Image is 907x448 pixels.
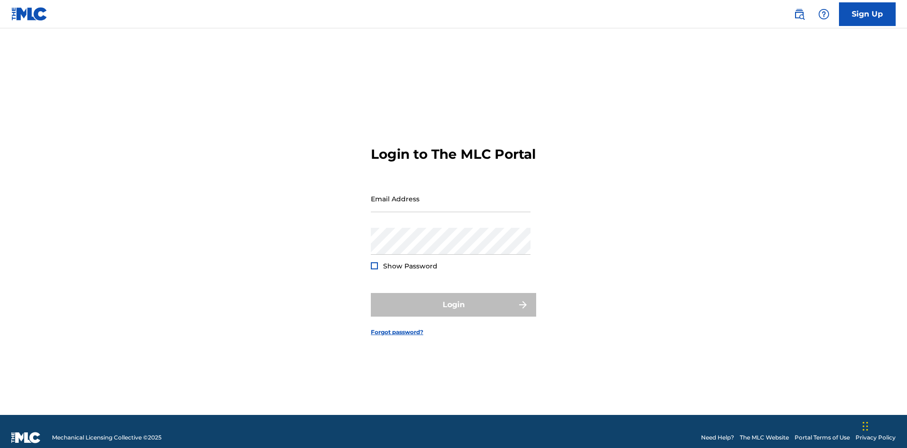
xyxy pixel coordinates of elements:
[740,433,789,442] a: The MLC Website
[701,433,734,442] a: Need Help?
[371,328,423,336] a: Forgot password?
[790,5,809,24] a: Public Search
[856,433,896,442] a: Privacy Policy
[795,433,850,442] a: Portal Terms of Use
[11,7,48,21] img: MLC Logo
[52,433,162,442] span: Mechanical Licensing Collective © 2025
[383,262,437,270] span: Show Password
[818,9,830,20] img: help
[860,403,907,448] iframe: Chat Widget
[11,432,41,443] img: logo
[794,9,805,20] img: search
[371,146,536,163] h3: Login to The MLC Portal
[863,412,868,440] div: Drag
[814,5,833,24] div: Help
[839,2,896,26] a: Sign Up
